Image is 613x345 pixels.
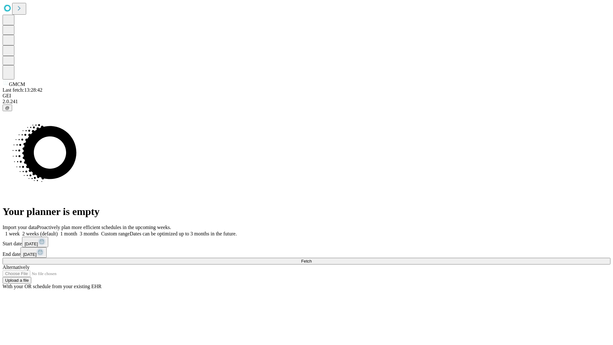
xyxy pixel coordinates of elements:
[60,231,77,236] span: 1 month
[130,231,237,236] span: Dates can be optimized up to 3 months in the future.
[80,231,99,236] span: 3 months
[3,93,610,99] div: GEI
[22,231,58,236] span: 2 weeks (default)
[3,277,31,284] button: Upload a file
[3,104,12,111] button: @
[3,206,610,218] h1: Your planner is empty
[301,259,312,264] span: Fetch
[3,237,610,247] div: Start date
[23,252,36,257] span: [DATE]
[9,81,25,87] span: GMCM
[3,99,610,104] div: 2.0.241
[25,241,38,246] span: [DATE]
[37,225,171,230] span: Proactively plan more efficient schedules in the upcoming weeks.
[3,247,610,258] div: End date
[3,284,102,289] span: With your OR schedule from your existing EHR
[101,231,130,236] span: Custom range
[3,258,610,264] button: Fetch
[20,247,47,258] button: [DATE]
[5,105,10,110] span: @
[3,87,42,93] span: Last fetch: 13:28:42
[3,264,29,270] span: Alternatively
[22,237,48,247] button: [DATE]
[3,225,37,230] span: Import your data
[5,231,20,236] span: 1 week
